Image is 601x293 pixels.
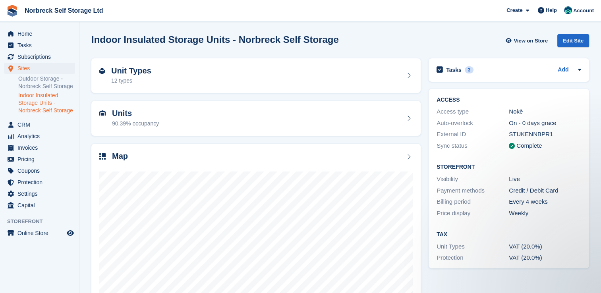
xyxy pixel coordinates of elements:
div: 12 types [111,77,151,85]
span: Home [17,28,65,39]
a: menu [4,119,75,130]
h2: Unit Types [111,66,151,75]
div: Unit Types [437,242,509,251]
a: menu [4,200,75,211]
a: Edit Site [557,34,589,50]
h2: Tax [437,231,581,238]
span: Analytics [17,131,65,142]
span: Create [506,6,522,14]
span: View on Store [514,37,548,45]
span: Coupons [17,165,65,176]
a: Units 90.39% occupancy [91,101,421,136]
span: Protection [17,177,65,188]
div: Auto-overlock [437,119,509,128]
div: Payment methods [437,186,509,195]
img: unit-icn-7be61d7bf1b0ce9d3e12c5938cc71ed9869f7b940bace4675aadf7bd6d80202e.svg [99,110,106,116]
a: menu [4,165,75,176]
div: STUKENNBPR1 [509,130,581,139]
span: Account [573,7,594,15]
span: Help [546,6,557,14]
div: Billing period [437,197,509,206]
a: menu [4,51,75,62]
span: Settings [17,188,65,199]
a: menu [4,154,75,165]
a: Indoor Insulated Storage Units - Norbreck Self Storage [18,92,75,114]
a: View on Store [504,34,551,47]
div: Every 4 weeks [509,197,581,206]
div: Weekly [509,209,581,218]
div: On - 0 days grace [509,119,581,128]
span: Sites [17,63,65,74]
span: CRM [17,119,65,130]
div: Complete [516,141,542,150]
a: menu [4,40,75,51]
div: Sync status [437,141,509,150]
img: stora-icon-8386f47178a22dfd0bd8f6a31ec36ba5ce8667c1dd55bd0f319d3a0aa187defe.svg [6,5,18,17]
div: Edit Site [557,34,589,47]
a: Norbreck Self Storage Ltd [21,4,106,17]
div: 90.39% occupancy [112,120,159,128]
a: menu [4,142,75,153]
a: menu [4,227,75,239]
img: Sally King [564,6,572,14]
h2: Map [112,152,128,161]
div: External ID [437,130,509,139]
a: menu [4,188,75,199]
span: Invoices [17,142,65,153]
span: Online Store [17,227,65,239]
h2: Storefront [437,164,581,170]
span: Capital [17,200,65,211]
a: menu [4,28,75,39]
div: 3 [465,66,474,73]
span: Storefront [7,218,79,226]
a: Outdoor Storage - Norbreck Self Storage [18,75,75,90]
div: Credit / Debit Card [509,186,581,195]
div: Visibility [437,175,509,184]
span: Subscriptions [17,51,65,62]
div: Nokē [509,107,581,116]
div: Protection [437,253,509,262]
span: Tasks [17,40,65,51]
div: Price display [437,209,509,218]
a: menu [4,131,75,142]
img: map-icn-33ee37083ee616e46c38cad1a60f524a97daa1e2b2c8c0bc3eb3415660979fc1.svg [99,153,106,160]
a: Unit Types 12 types [91,58,421,93]
img: unit-type-icn-2b2737a686de81e16bb02015468b77c625bbabd49415b5ef34ead5e3b44a266d.svg [99,68,105,74]
div: Live [509,175,581,184]
span: Pricing [17,154,65,165]
h2: Units [112,109,159,118]
a: Add [558,66,568,75]
a: Preview store [66,228,75,238]
div: Access type [437,107,509,116]
h2: Indoor Insulated Storage Units - Norbreck Self Storage [91,34,339,45]
div: VAT (20.0%) [509,253,581,262]
div: VAT (20.0%) [509,242,581,251]
a: menu [4,63,75,74]
a: menu [4,177,75,188]
h2: ACCESS [437,97,581,103]
h2: Tasks [446,66,462,73]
